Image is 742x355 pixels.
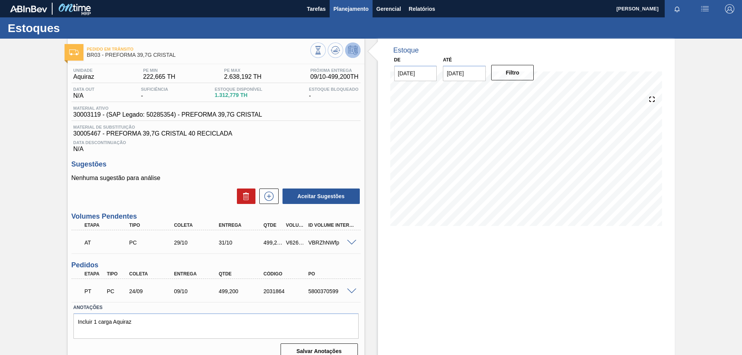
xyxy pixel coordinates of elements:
input: dd/mm/yyyy [443,66,486,81]
div: 09/10/2025 [172,288,222,294]
span: Aquiraz [73,73,94,80]
div: N/A [71,87,97,99]
div: Tipo [127,223,177,228]
div: 24/09/2025 [127,288,177,294]
h3: Pedidos [71,261,361,269]
span: 30003119 - (SAP Legado: 50285354) - PREFORMA 39,7G CRISTAL [73,111,262,118]
div: 499,200 [262,239,285,246]
span: Suficiência [141,87,168,92]
div: Pedido de Compra [105,288,128,294]
label: Até [443,57,452,63]
div: 31/10/2025 [217,239,267,246]
button: Filtro [491,65,534,80]
input: dd/mm/yyyy [394,66,437,81]
div: Etapa [83,271,106,277]
textarea: Incluir 1 carga Aquiraz [73,313,359,339]
span: Pedido em Trânsito [87,47,310,51]
div: VBRZhNWfp [306,239,357,246]
div: V626376 [284,239,307,246]
div: N/A [71,137,361,153]
p: Nenhuma sugestão para análise [71,175,361,182]
div: 5800370599 [306,288,357,294]
span: BR03 - PREFORMA 39,7G CRISTAL [87,52,310,58]
div: Estoque [393,46,419,54]
button: Atualizar Gráfico [328,42,343,58]
span: 222,665 TH [143,73,175,80]
div: Volume Portal [284,223,307,228]
h3: Sugestões [71,160,361,168]
div: Coleta [127,271,177,277]
div: Id Volume Interno [306,223,357,228]
button: Notificações [665,3,689,14]
span: PE MIN [143,68,175,73]
div: Entrega [172,271,222,277]
span: Material de Substituição [73,125,359,129]
div: Coleta [172,223,222,228]
span: Planejamento [334,4,369,14]
span: Próxima Entrega [310,68,359,73]
span: Unidade [73,68,94,73]
span: Estoque Disponível [215,87,262,92]
h3: Volumes Pendentes [71,212,361,221]
span: Data out [73,87,95,92]
div: Excluir Sugestões [233,189,255,204]
img: userActions [700,4,710,14]
span: Estoque Bloqueado [309,87,358,92]
div: Aguardando Informações de Transporte [83,234,133,251]
span: 09/10 - 499,200 TH [310,73,359,80]
p: PT [85,288,104,294]
div: Qtde [262,223,285,228]
div: Aceitar Sugestões [279,188,361,205]
span: Tarefas [307,4,326,14]
img: TNhmsLtSVTkK8tSr43FrP2fwEKptu5GPRR3wAAAABJRU5ErkJggg== [10,5,47,12]
div: Pedido em Trânsito [83,283,106,300]
div: PO [306,271,357,277]
img: Logout [725,4,734,14]
span: PE MAX [224,68,262,73]
div: Etapa [83,223,133,228]
span: 2.638,192 TH [224,73,262,80]
div: - [139,87,170,99]
div: 499,200 [217,288,267,294]
span: 1.312,779 TH [215,92,262,98]
span: Gerencial [376,4,401,14]
div: Nova sugestão [255,189,279,204]
div: Código [262,271,312,277]
button: Visão Geral dos Estoques [310,42,326,58]
span: 30005467 - PREFORMA 39,7G CRISTAL 40 RECICLADA [73,130,359,137]
p: AT [85,239,131,246]
div: - [307,87,360,99]
button: Aceitar Sugestões [283,189,360,204]
label: Anotações [73,302,359,313]
label: De [394,57,401,63]
span: Data Descontinuação [73,140,359,145]
h1: Estoques [8,24,145,32]
div: Entrega [217,223,267,228]
div: Qtde [217,271,267,277]
div: 29/10/2025 [172,239,222,246]
img: Ícone [69,49,79,55]
div: Pedido de Compra [127,239,177,246]
button: Desprogramar Estoque [345,42,361,58]
div: 2031864 [262,288,312,294]
div: Tipo [105,271,128,277]
span: Relatórios [409,4,435,14]
span: Material ativo [73,106,262,110]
